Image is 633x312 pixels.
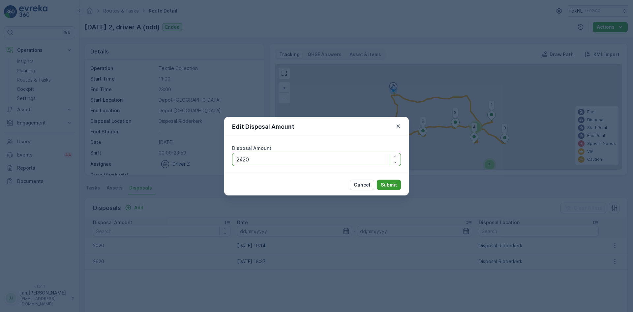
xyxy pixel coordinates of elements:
[232,122,294,131] p: Edit Disposal Amount
[354,182,370,188] p: Cancel
[232,145,271,151] label: Disposal Amount
[377,180,401,190] button: Submit
[381,182,397,188] p: Submit
[350,180,374,190] button: Cancel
